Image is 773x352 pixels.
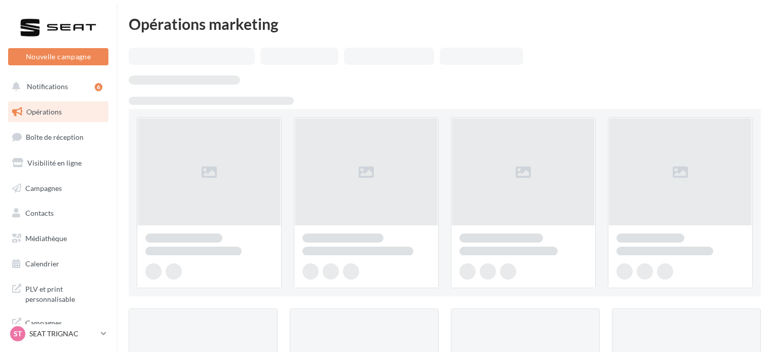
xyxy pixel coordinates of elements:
button: Nouvelle campagne [8,48,108,65]
a: Campagnes DataOnDemand [6,312,110,342]
span: Boîte de réception [26,133,84,141]
div: 6 [95,83,102,91]
span: Contacts [25,209,54,217]
a: Calendrier [6,253,110,275]
div: Opérations marketing [129,16,761,31]
span: Opérations [26,107,62,116]
a: Visibilité en ligne [6,152,110,174]
span: Notifications [27,82,68,91]
span: Campagnes [25,183,62,192]
a: Boîte de réception [6,126,110,148]
span: ST [14,329,22,339]
a: Campagnes [6,178,110,199]
span: Médiathèque [25,234,67,243]
span: PLV et print personnalisable [25,282,104,304]
a: ST SEAT TRIGNAC [8,324,108,343]
span: Calendrier [25,259,59,268]
a: Contacts [6,203,110,224]
a: PLV et print personnalisable [6,278,110,308]
button: Notifications 6 [6,76,106,97]
a: Opérations [6,101,110,123]
span: Visibilité en ligne [27,159,82,167]
span: Campagnes DataOnDemand [25,316,104,338]
p: SEAT TRIGNAC [29,329,97,339]
a: Médiathèque [6,228,110,249]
